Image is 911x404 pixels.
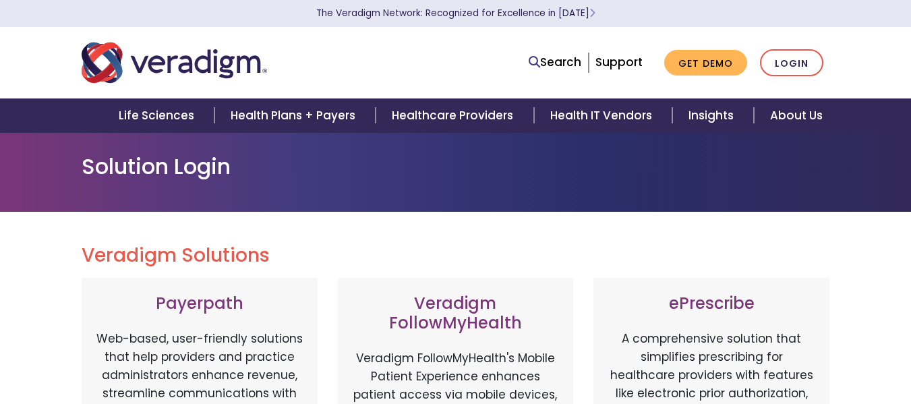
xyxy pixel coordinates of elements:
[351,294,560,333] h3: Veradigm FollowMyHealth
[529,53,581,71] a: Search
[82,154,830,179] h1: Solution Login
[316,7,595,20] a: The Veradigm Network: Recognized for Excellence in [DATE]Learn More
[102,98,214,133] a: Life Sciences
[760,49,823,77] a: Login
[664,50,747,76] a: Get Demo
[589,7,595,20] span: Learn More
[672,98,754,133] a: Insights
[214,98,376,133] a: Health Plans + Payers
[95,294,304,314] h3: Payerpath
[82,244,830,267] h2: Veradigm Solutions
[82,40,267,85] img: Veradigm logo
[376,98,533,133] a: Healthcare Providers
[534,98,672,133] a: Health IT Vendors
[754,98,839,133] a: About Us
[595,54,643,70] a: Support
[607,294,816,314] h3: ePrescribe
